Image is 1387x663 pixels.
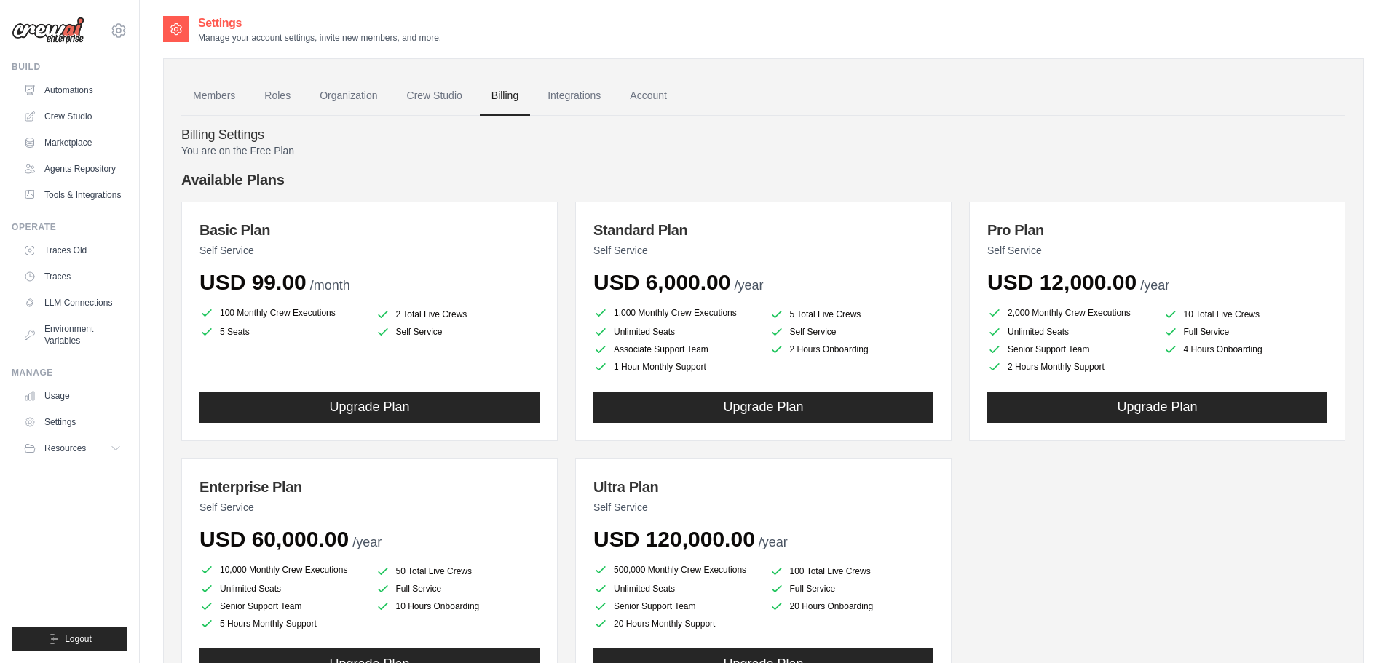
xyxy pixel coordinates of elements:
[395,76,474,116] a: Crew Studio
[376,307,540,322] li: 2 Total Live Crews
[376,325,540,339] li: Self Service
[253,76,302,116] a: Roles
[618,76,679,116] a: Account
[593,561,758,579] li: 500,000 Monthly Crew Executions
[199,561,364,579] li: 10,000 Monthly Crew Executions
[352,535,382,549] span: /year
[376,581,540,596] li: Full Service
[593,581,758,596] li: Unlimited Seats
[199,325,364,339] li: 5 Seats
[593,325,758,339] li: Unlimited Seats
[770,325,934,339] li: Self Service
[12,17,84,44] img: Logo
[199,392,540,423] button: Upgrade Plan
[199,500,540,515] p: Self Service
[17,239,127,262] a: Traces Old
[987,243,1327,258] p: Self Service
[1163,342,1328,357] li: 4 Hours Onboarding
[593,342,758,357] li: Associate Support Team
[44,442,86,454] span: Resources
[593,243,933,258] p: Self Service
[310,278,350,293] span: /month
[593,477,933,497] h3: Ultra Plan
[376,564,540,579] li: 50 Total Live Crews
[770,564,934,579] li: 100 Total Live Crews
[1163,307,1328,322] li: 10 Total Live Crews
[987,360,1152,374] li: 2 Hours Monthly Support
[987,304,1152,322] li: 2,000 Monthly Crew Executions
[17,291,127,314] a: LLM Connections
[987,220,1327,240] h3: Pro Plan
[199,304,364,322] li: 100 Monthly Crew Executions
[593,616,758,631] li: 20 Hours Monthly Support
[12,367,127,378] div: Manage
[536,76,612,116] a: Integrations
[199,599,364,614] li: Senior Support Team
[308,76,389,116] a: Organization
[65,633,92,645] span: Logout
[734,278,763,293] span: /year
[181,76,247,116] a: Members
[480,76,530,116] a: Billing
[181,170,1345,190] h4: Available Plans
[1140,278,1169,293] span: /year
[593,392,933,423] button: Upgrade Plan
[987,342,1152,357] li: Senior Support Team
[17,265,127,288] a: Traces
[199,270,307,294] span: USD 99.00
[770,599,934,614] li: 20 Hours Onboarding
[770,581,934,596] li: Full Service
[770,307,934,322] li: 5 Total Live Crews
[12,221,127,233] div: Operate
[198,32,441,44] p: Manage your account settings, invite new members, and more.
[199,527,349,551] span: USD 60,000.00
[199,477,540,497] h3: Enterprise Plan
[376,599,540,614] li: 10 Hours Onboarding
[199,220,540,240] h3: Basic Plan
[181,143,1345,158] p: You are on the Free Plan
[593,304,758,322] li: 1,000 Monthly Crew Executions
[987,392,1327,423] button: Upgrade Plan
[593,599,758,614] li: Senior Support Team
[593,360,758,374] li: 1 Hour Monthly Support
[987,270,1137,294] span: USD 12,000.00
[759,535,788,549] span: /year
[17,157,127,180] a: Agents Repository
[593,527,755,551] span: USD 120,000.00
[12,627,127,651] button: Logout
[199,616,364,631] li: 5 Hours Monthly Support
[17,79,127,102] a: Automations
[199,581,364,596] li: Unlimited Seats
[181,127,1345,143] h4: Billing Settings
[593,270,730,294] span: USD 6,000.00
[17,105,127,128] a: Crew Studio
[17,437,127,460] button: Resources
[593,220,933,240] h3: Standard Plan
[17,384,127,408] a: Usage
[12,61,127,73] div: Build
[17,183,127,207] a: Tools & Integrations
[199,243,540,258] p: Self Service
[987,325,1152,339] li: Unlimited Seats
[593,500,933,515] p: Self Service
[17,131,127,154] a: Marketplace
[198,15,441,32] h2: Settings
[1163,325,1328,339] li: Full Service
[17,317,127,352] a: Environment Variables
[770,342,934,357] li: 2 Hours Onboarding
[17,410,127,434] a: Settings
